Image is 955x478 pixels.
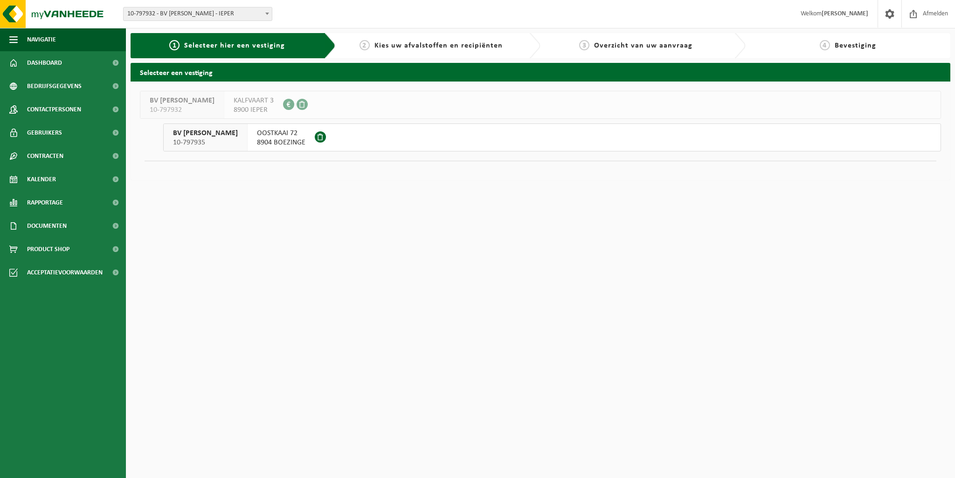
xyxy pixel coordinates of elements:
span: Overzicht van uw aanvraag [594,42,692,49]
span: Gebruikers [27,121,62,144]
span: 8904 BOEZINGE [257,138,305,147]
span: Selecteer hier een vestiging [184,42,285,49]
span: Bevestiging [835,42,876,49]
span: BV [PERSON_NAME] [173,129,238,138]
span: Contracten [27,144,63,168]
strong: [PERSON_NAME] [822,10,868,17]
span: Bedrijfsgegevens [27,75,82,98]
span: KALFVAART 3 [234,96,274,105]
button: BV [PERSON_NAME] 10-797935 OOSTKAAI 728904 BOEZINGE [163,123,941,151]
span: Rapportage [27,191,63,214]
h2: Selecteer een vestiging [131,63,950,81]
span: 10-797935 [173,138,238,147]
span: Documenten [27,214,67,238]
span: Product Shop [27,238,69,261]
span: Kies uw afvalstoffen en recipiënten [374,42,503,49]
span: 1 [169,40,180,50]
span: Dashboard [27,51,62,75]
span: 3 [579,40,589,50]
span: Kalender [27,168,56,191]
span: 4 [820,40,830,50]
span: 8900 IEPER [234,105,274,115]
span: 10-797932 - BV STEFAN ROUSSEEUW - IEPER [123,7,272,21]
span: OOSTKAAI 72 [257,129,305,138]
span: 10-797932 - BV STEFAN ROUSSEEUW - IEPER [124,7,272,20]
span: BV [PERSON_NAME] [150,96,215,105]
span: Acceptatievoorwaarden [27,261,103,284]
span: 10-797932 [150,105,215,115]
span: Navigatie [27,28,56,51]
span: 2 [360,40,370,50]
span: Contactpersonen [27,98,81,121]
